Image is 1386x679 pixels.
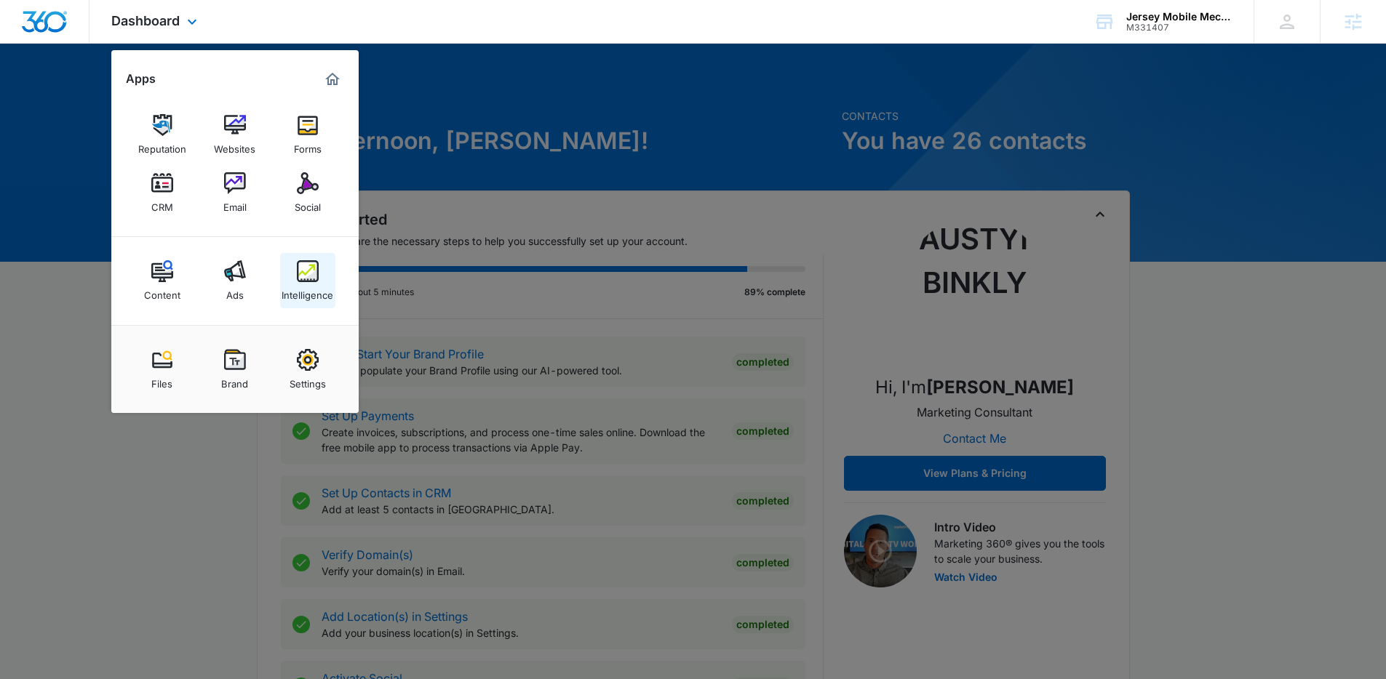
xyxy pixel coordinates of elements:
[282,282,333,301] div: Intelligence
[321,68,344,91] a: Marketing 360® Dashboard
[126,72,156,86] h2: Apps
[1126,23,1232,33] div: account id
[223,194,247,213] div: Email
[151,371,172,390] div: Files
[295,194,321,213] div: Social
[207,253,263,308] a: Ads
[280,253,335,308] a: Intelligence
[151,194,173,213] div: CRM
[135,107,190,162] a: Reputation
[135,342,190,397] a: Files
[294,136,322,155] div: Forms
[290,371,326,390] div: Settings
[280,107,335,162] a: Forms
[111,13,180,28] span: Dashboard
[138,136,186,155] div: Reputation
[135,165,190,220] a: CRM
[207,107,263,162] a: Websites
[144,282,180,301] div: Content
[207,165,263,220] a: Email
[1126,11,1232,23] div: account name
[280,165,335,220] a: Social
[226,282,244,301] div: Ads
[207,342,263,397] a: Brand
[135,253,190,308] a: Content
[214,136,255,155] div: Websites
[221,371,248,390] div: Brand
[280,342,335,397] a: Settings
